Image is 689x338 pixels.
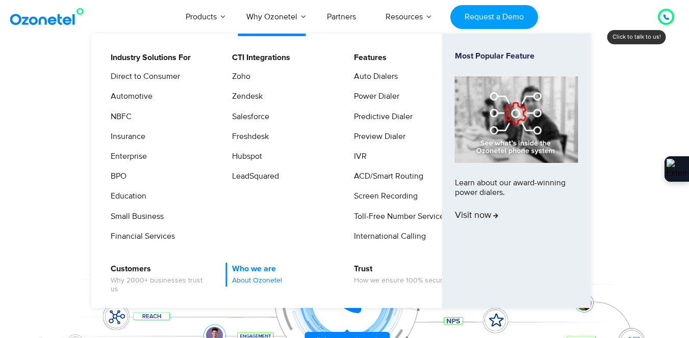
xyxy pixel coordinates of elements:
[104,90,154,103] a: Automotive
[347,170,425,183] a: ACD/Smart Routing
[104,190,148,203] a: Education
[225,51,292,64] a: CTI Integrations
[347,90,401,103] a: Power Dialer
[104,70,182,83] a: Direct to Consumer
[347,230,427,243] a: International Calling
[104,51,192,64] a: Industry Solutions For
[225,90,264,103] a: Zendesk
[450,5,538,29] a: Request a Demo
[354,276,450,285] span: How we ensure 100% security
[26,65,664,97] div: Orchestrate Intelligent
[104,110,133,123] a: NBFC
[225,70,252,83] a: Zoho
[347,150,368,163] a: IVR
[667,159,687,179] img: Extension Icon
[455,210,498,221] span: Visit now
[104,170,128,183] a: BPO
[225,130,270,143] a: Freshdesk
[225,263,284,287] a: Who we areAbout Ozonetel
[111,276,211,294] span: Why 2000+ businesses trust us
[104,210,165,223] a: Small Business
[347,190,419,203] a: Screen Recording
[347,130,407,143] a: Preview Dialer
[347,51,388,64] a: Features
[225,150,264,163] a: Hubspot
[347,70,399,83] a: Auto Dialers
[347,263,451,287] a: TrustHow we ensure 100% security
[104,230,176,243] a: Financial Services
[104,263,213,295] a: CustomersWhy 2000+ businesses trust us
[347,210,449,223] a: Toll-Free Number Services
[455,76,578,162] img: phone-system-min.jpg
[225,110,271,123] a: Salesforce
[455,51,578,290] a: Most Popular FeatureLearn about our award-winning power dialers.Visit now
[26,140,664,152] div: Turn every conversation into a growth engine for your enterprise.
[26,91,664,140] div: Customer Experiences
[225,170,280,183] a: LeadSquared
[104,130,147,143] a: Insurance
[232,276,282,285] span: About Ozonetel
[347,110,414,123] a: Predictive Dialer
[104,150,148,163] a: Enterprise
